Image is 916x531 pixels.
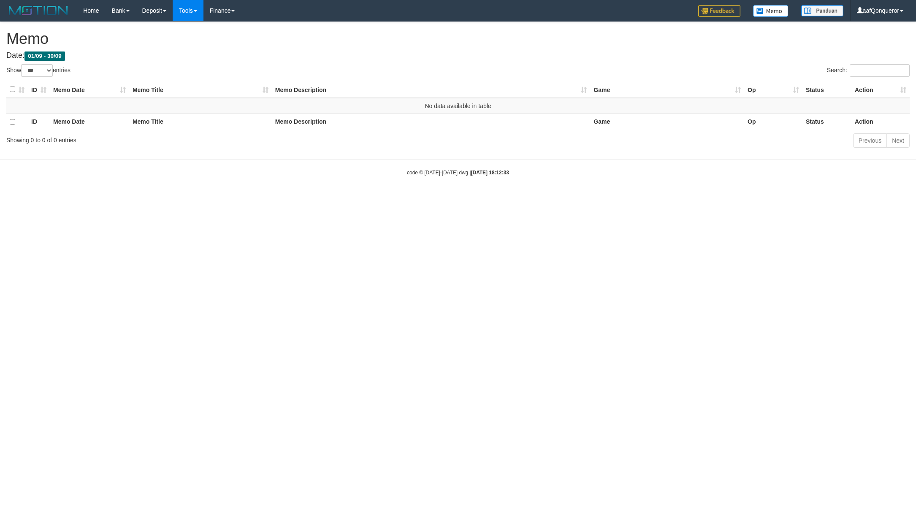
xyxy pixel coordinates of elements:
[698,5,740,17] img: Feedback.jpg
[744,114,802,130] th: Op
[50,81,129,98] th: Memo Date: activate to sort column ascending
[6,133,375,144] div: Showing 0 to 0 of 0 entries
[6,64,70,77] label: Show entries
[590,81,744,98] th: Game: activate to sort column ascending
[6,30,910,47] h1: Memo
[851,114,910,130] th: Action
[28,81,50,98] th: ID: activate to sort column ascending
[6,4,70,17] img: MOTION_logo.png
[827,64,910,77] label: Search:
[801,5,843,16] img: panduan.png
[853,133,887,148] a: Previous
[50,114,129,130] th: Memo Date
[753,5,789,17] img: Button%20Memo.svg
[744,81,802,98] th: Op: activate to sort column ascending
[21,64,53,77] select: Showentries
[6,51,910,60] h4: Date:
[129,81,272,98] th: Memo Title: activate to sort column ascending
[272,81,591,98] th: Memo Description: activate to sort column ascending
[6,98,910,114] td: No data available in table
[590,114,744,130] th: Game
[24,51,65,61] span: 01/09 - 30/09
[129,114,272,130] th: Memo Title
[471,170,509,176] strong: [DATE] 18:12:33
[886,133,910,148] a: Next
[272,114,591,130] th: Memo Description
[850,64,910,77] input: Search:
[802,114,851,130] th: Status
[28,114,50,130] th: ID
[407,170,509,176] small: code © [DATE]-[DATE] dwg |
[851,81,910,98] th: Action: activate to sort column ascending
[802,81,851,98] th: Status
[6,81,28,98] th: : activate to sort column ascending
